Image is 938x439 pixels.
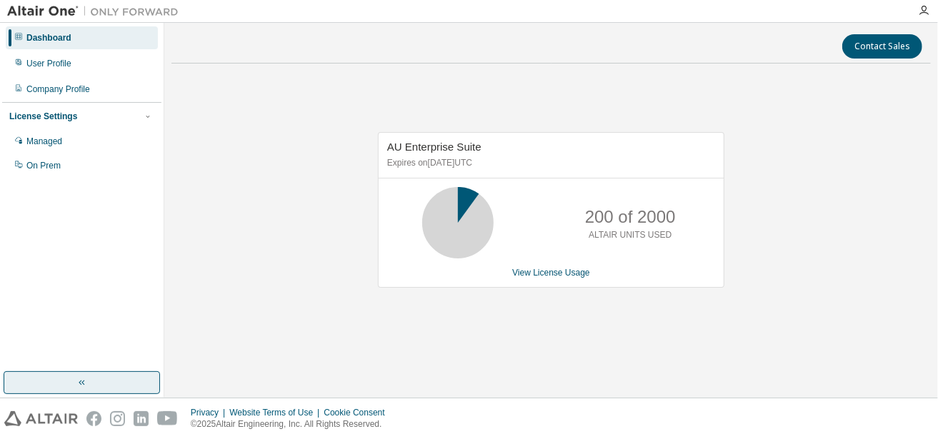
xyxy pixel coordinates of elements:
[26,160,61,171] div: On Prem
[191,407,229,418] div: Privacy
[86,411,101,426] img: facebook.svg
[229,407,324,418] div: Website Terms of Use
[585,205,676,229] p: 200 of 2000
[7,4,186,19] img: Altair One
[387,157,712,169] p: Expires on [DATE] UTC
[842,34,922,59] button: Contact Sales
[26,136,62,147] div: Managed
[4,411,78,426] img: altair_logo.svg
[191,418,394,430] p: © 2025 Altair Engineering, Inc. All Rights Reserved.
[110,411,125,426] img: instagram.svg
[26,58,71,69] div: User Profile
[387,141,482,153] span: AU Enterprise Suite
[26,32,71,44] div: Dashboard
[134,411,149,426] img: linkedin.svg
[157,411,178,426] img: youtube.svg
[512,268,590,278] a: View License Usage
[26,84,90,95] div: Company Profile
[324,407,393,418] div: Cookie Consent
[9,111,77,122] div: License Settings
[589,229,672,241] p: ALTAIR UNITS USED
